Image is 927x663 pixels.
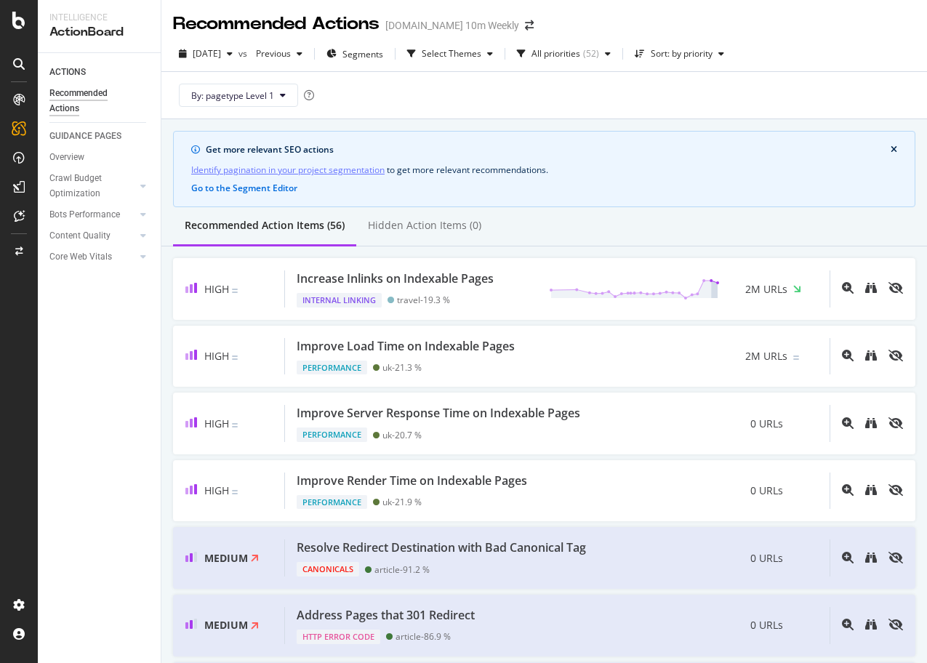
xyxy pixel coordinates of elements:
[49,249,112,265] div: Core Web Vitals
[204,483,229,497] span: High
[342,48,383,60] span: Segments
[49,129,151,144] a: GUIDANCE PAGES
[49,24,149,41] div: ActionBoard
[49,249,136,265] a: Core Web Vitals
[297,495,367,510] div: Performance
[865,619,877,632] a: binoculars
[297,361,367,375] div: Performance
[204,349,229,363] span: High
[382,430,422,441] div: uk - 20.7 %
[297,539,586,556] div: Resolve Redirect Destination with Bad Canonical Tag
[185,218,345,233] div: Recommended Action Items (56)
[297,562,359,576] div: Canonicals
[745,349,787,363] span: 2M URLs
[297,607,475,624] div: Address Pages that 301 Redirect
[204,618,248,632] span: Medium
[49,171,136,201] a: Crawl Budget Optimization
[629,42,730,65] button: Sort: by priority
[193,47,221,60] span: 2025 Aug. 1st
[865,350,877,361] div: binoculars
[49,150,84,165] div: Overview
[531,49,580,58] div: All priorities
[865,417,877,429] div: binoculars
[374,564,430,575] div: article - 91.2 %
[745,282,787,297] span: 2M URLs
[888,350,903,361] div: eye-slash
[49,12,149,24] div: Intelligence
[297,293,382,308] div: Internal Linking
[173,42,238,65] button: [DATE]
[297,427,367,442] div: Performance
[865,484,877,496] div: binoculars
[396,631,451,642] div: article - 86.9 %
[583,49,599,58] div: ( 52 )
[297,405,580,422] div: Improve Server Response Time on Indexable Pages
[49,129,121,144] div: GUIDANCE PAGES
[232,423,238,427] img: Equal
[842,417,854,429] div: magnifying-glass-plus
[232,355,238,360] img: Equal
[204,417,229,430] span: High
[750,483,783,498] span: 0 URLs
[888,484,903,496] div: eye-slash
[191,162,897,177] div: to get more relevant recommendations .
[204,282,229,296] span: High
[865,619,877,630] div: binoculars
[401,42,499,65] button: Select Themes
[842,350,854,361] div: magnifying-glass-plus
[511,42,617,65] button: All priorities(52)
[865,552,877,565] a: binoculars
[750,417,783,431] span: 0 URLs
[750,551,783,566] span: 0 URLs
[250,47,291,60] span: Previous
[842,484,854,496] div: magnifying-glass-plus
[368,218,481,233] div: Hidden Action Items (0)
[49,228,111,244] div: Content Quality
[382,362,422,373] div: uk - 21.3 %
[888,552,903,563] div: eye-slash
[49,228,136,244] a: Content Quality
[842,282,854,294] div: magnifying-glass-plus
[49,65,151,80] a: ACTIONS
[750,618,783,632] span: 0 URLs
[179,84,298,107] button: By: pagetype Level 1
[297,270,494,287] div: Increase Inlinks on Indexable Pages
[422,49,481,58] div: Select Themes
[173,12,380,36] div: Recommended Actions
[238,47,250,60] span: vs
[865,282,877,294] div: binoculars
[865,418,877,430] a: binoculars
[865,283,877,295] a: binoculars
[385,18,519,33] div: [DOMAIN_NAME] 10m Weekly
[878,614,912,648] iframe: Intercom live chat
[49,207,120,222] div: Bots Performance
[888,282,903,294] div: eye-slash
[232,490,238,494] img: Equal
[191,162,385,177] a: Identify pagination in your project segmentation
[382,497,422,507] div: uk - 21.9 %
[842,619,854,630] div: magnifying-glass-plus
[321,42,389,65] button: Segments
[297,630,380,644] div: HTTP Error Code
[887,142,901,158] button: close banner
[865,350,877,363] a: binoculars
[204,551,248,565] span: Medium
[49,86,137,116] div: Recommended Actions
[842,552,854,563] div: magnifying-glass-plus
[191,183,297,193] button: Go to the Segment Editor
[297,338,515,355] div: Improve Load Time on Indexable Pages
[49,207,136,222] a: Bots Performance
[525,20,534,31] div: arrow-right-arrow-left
[865,552,877,563] div: binoculars
[49,86,151,116] a: Recommended Actions
[232,289,238,293] img: Equal
[173,131,915,207] div: info banner
[191,89,274,102] span: By: pagetype Level 1
[297,473,527,489] div: Improve Render Time on Indexable Pages
[49,65,86,80] div: ACTIONS
[651,49,713,58] div: Sort: by priority
[49,171,126,201] div: Crawl Budget Optimization
[793,355,799,360] img: Equal
[397,294,450,305] div: travel - 19.3 %
[865,485,877,497] a: binoculars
